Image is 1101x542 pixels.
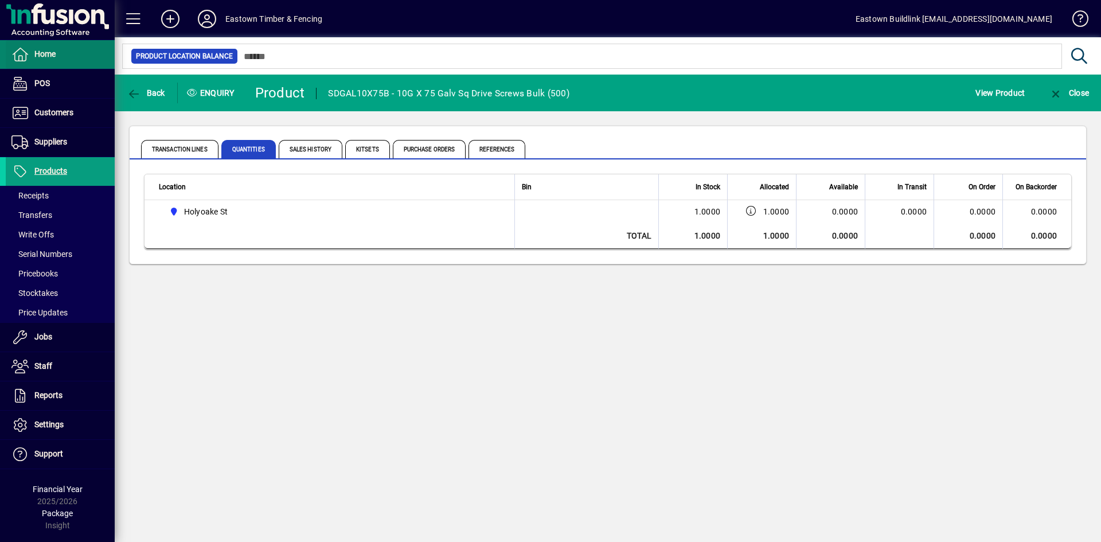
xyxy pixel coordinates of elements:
[1046,83,1092,103] button: Close
[727,223,796,249] td: 1.0000
[34,79,50,88] span: POS
[6,264,115,283] a: Pricebooks
[796,200,865,223] td: 0.0000
[973,83,1028,103] button: View Product
[152,9,189,29] button: Add
[345,140,390,158] span: Kitsets
[6,323,115,352] a: Jobs
[468,140,525,158] span: References
[975,84,1025,102] span: View Product
[136,50,233,62] span: Product Location Balance
[393,140,466,158] span: Purchase Orders
[34,449,63,458] span: Support
[6,440,115,469] a: Support
[6,128,115,157] a: Suppliers
[328,84,569,103] div: SDGAL10X75B - 10G X 75 Galv Sq Drive Screws Bulk (500)
[184,206,228,217] span: Holyoake St
[11,249,72,259] span: Serial Numbers
[6,225,115,244] a: Write Offs
[760,181,789,193] span: Allocated
[34,361,52,371] span: Staff
[658,223,727,249] td: 1.0000
[255,84,305,102] div: Product
[127,88,165,98] span: Back
[6,283,115,303] a: Stocktakes
[1016,181,1057,193] span: On Backorder
[34,49,56,59] span: Home
[522,181,532,193] span: Bin
[178,84,247,102] div: Enquiry
[763,206,790,217] span: 1.0000
[11,191,49,200] span: Receipts
[124,83,168,103] button: Back
[514,223,658,249] td: Total
[42,509,73,518] span: Package
[1064,2,1087,40] a: Knowledge Base
[1049,88,1089,98] span: Close
[897,181,927,193] span: In Transit
[11,288,58,298] span: Stocktakes
[34,391,63,400] span: Reports
[221,140,276,158] span: Quantities
[969,181,995,193] span: On Order
[11,269,58,278] span: Pricebooks
[6,186,115,205] a: Receipts
[11,210,52,220] span: Transfers
[225,10,322,28] div: Eastown Timber & Fencing
[11,308,68,317] span: Price Updates
[6,411,115,439] a: Settings
[159,181,186,193] span: Location
[34,108,73,117] span: Customers
[6,352,115,381] a: Staff
[6,303,115,322] a: Price Updates
[6,205,115,225] a: Transfers
[796,223,865,249] td: 0.0000
[1002,200,1071,223] td: 0.0000
[189,9,225,29] button: Profile
[6,69,115,98] a: POS
[658,200,727,223] td: 1.0000
[1002,223,1071,249] td: 0.0000
[829,181,858,193] span: Available
[141,140,218,158] span: Transaction Lines
[165,205,502,219] span: Holyoake St
[934,223,1002,249] td: 0.0000
[115,83,178,103] app-page-header-button: Back
[6,244,115,264] a: Serial Numbers
[901,207,927,216] span: 0.0000
[34,166,67,176] span: Products
[34,420,64,429] span: Settings
[279,140,342,158] span: Sales History
[970,206,996,217] span: 0.0000
[856,10,1052,28] div: Eastown Buildlink [EMAIL_ADDRESS][DOMAIN_NAME]
[34,137,67,146] span: Suppliers
[11,230,54,239] span: Write Offs
[1037,83,1101,103] app-page-header-button: Close enquiry
[6,99,115,127] a: Customers
[6,40,115,69] a: Home
[696,181,720,193] span: In Stock
[34,332,52,341] span: Jobs
[6,381,115,410] a: Reports
[33,485,83,494] span: Financial Year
